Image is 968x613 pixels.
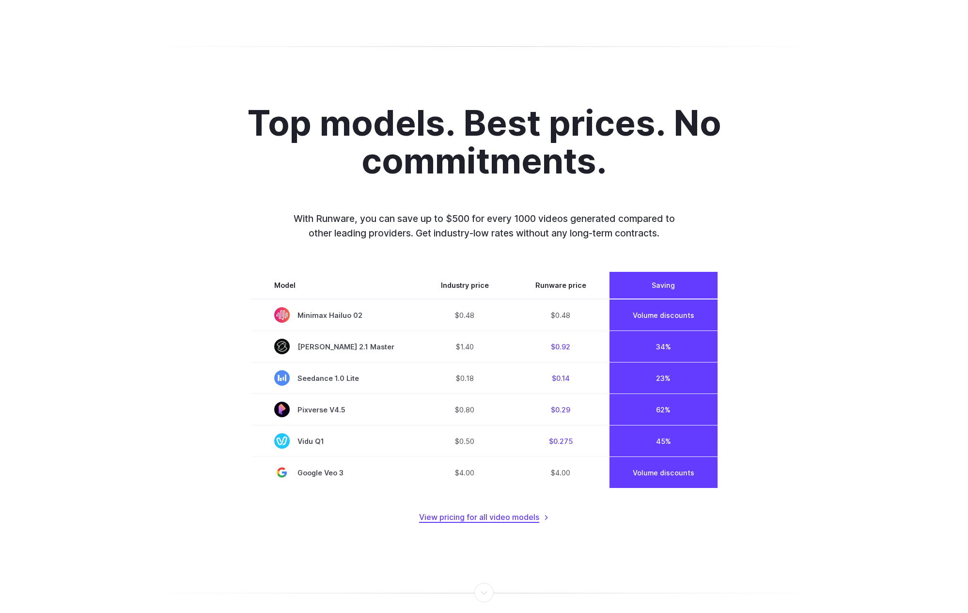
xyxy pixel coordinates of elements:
td: 62% [609,394,718,425]
td: $0.275 [512,425,609,457]
td: $0.48 [418,299,512,331]
td: $0.14 [512,362,609,394]
span: Pixverse V4.5 [274,402,394,417]
th: Runware price [512,272,609,299]
span: Seedance 1.0 Lite [274,370,394,386]
td: 34% [609,331,718,362]
td: $0.80 [418,394,512,425]
td: $0.50 [418,425,512,457]
td: $0.29 [512,394,609,425]
span: Minimax Hailuo 02 [274,307,394,323]
a: Volume discounts [633,469,694,477]
span: Vidu Q1 [274,433,394,449]
td: 45% [609,425,718,457]
th: Industry price [418,272,512,299]
td: $4.00 [418,457,512,488]
span: [PERSON_NAME] 2.1 Master [274,339,394,354]
p: With Runware, you can save up to $500 for every 1000 videos generated compared to other leading p... [282,211,686,241]
a: View pricing for all video models [419,511,549,524]
td: $4.00 [512,457,609,488]
th: Model [251,272,418,299]
td: $0.48 [512,299,609,331]
a: Volume discounts [633,311,694,319]
td: 23% [609,362,718,394]
td: $1.40 [418,331,512,362]
h2: Top models. Best prices. No commitments. [214,104,754,180]
th: Saving [609,272,718,299]
td: $0.18 [418,362,512,394]
span: Google Veo 3 [274,465,394,480]
td: $0.92 [512,331,609,362]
